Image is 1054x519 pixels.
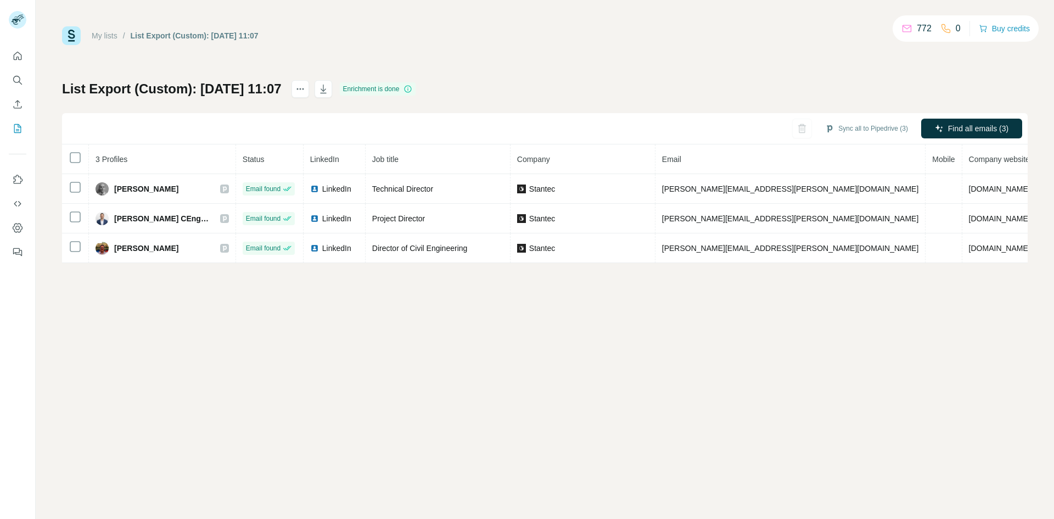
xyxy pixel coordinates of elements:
button: Find all emails (3) [921,119,1022,138]
span: [DOMAIN_NAME] [969,244,1030,253]
button: My lists [9,119,26,138]
img: Avatar [96,242,109,255]
span: Find all emails (3) [948,123,1008,134]
span: [PERSON_NAME] [114,243,178,254]
button: Search [9,70,26,90]
span: Mobile [932,155,955,164]
span: [PERSON_NAME][EMAIL_ADDRESS][PERSON_NAME][DOMAIN_NAME] [662,214,919,223]
span: Stantec [529,213,555,224]
span: Company [517,155,550,164]
span: Company website [969,155,1030,164]
span: Director of Civil Engineering [372,244,468,253]
span: Email [662,155,681,164]
button: Use Surfe API [9,194,26,214]
span: Status [243,155,265,164]
button: Buy credits [979,21,1030,36]
li: / [123,30,125,41]
span: Stantec [529,183,555,194]
span: [DOMAIN_NAME] [969,214,1030,223]
img: LinkedIn logo [310,214,319,223]
span: [DOMAIN_NAME] [969,185,1030,193]
button: Quick start [9,46,26,66]
button: Use Surfe on LinkedIn [9,170,26,189]
img: LinkedIn logo [310,244,319,253]
a: My lists [92,31,117,40]
img: company-logo [517,185,526,193]
div: Enrichment is done [340,82,416,96]
span: LinkedIn [322,213,351,224]
span: Email found [246,243,281,253]
span: LinkedIn [322,183,351,194]
button: Sync all to Pipedrive (3) [817,120,916,137]
img: LinkedIn logo [310,185,319,193]
button: Dashboard [9,218,26,238]
p: 772 [917,22,932,35]
img: company-logo [517,214,526,223]
span: Technical Director [372,185,433,193]
img: Avatar [96,212,109,225]
span: Email found [246,184,281,194]
span: [PERSON_NAME][EMAIL_ADDRESS][PERSON_NAME][DOMAIN_NAME] [662,185,919,193]
span: LinkedIn [322,243,351,254]
span: [PERSON_NAME][EMAIL_ADDRESS][PERSON_NAME][DOMAIN_NAME] [662,244,919,253]
span: Job title [372,155,399,164]
span: [PERSON_NAME] CEng MICE [114,213,209,224]
span: [PERSON_NAME] [114,183,178,194]
button: actions [291,80,309,98]
button: Enrich CSV [9,94,26,114]
h1: List Export (Custom): [DATE] 11:07 [62,80,282,98]
span: Stantec [529,243,555,254]
span: LinkedIn [310,155,339,164]
img: company-logo [517,244,526,253]
span: Email found [246,214,281,224]
img: Surfe Logo [62,26,81,45]
p: 0 [956,22,961,35]
button: Feedback [9,242,26,262]
span: 3 Profiles [96,155,127,164]
span: Project Director [372,214,425,223]
div: List Export (Custom): [DATE] 11:07 [131,30,259,41]
img: Avatar [96,182,109,196]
